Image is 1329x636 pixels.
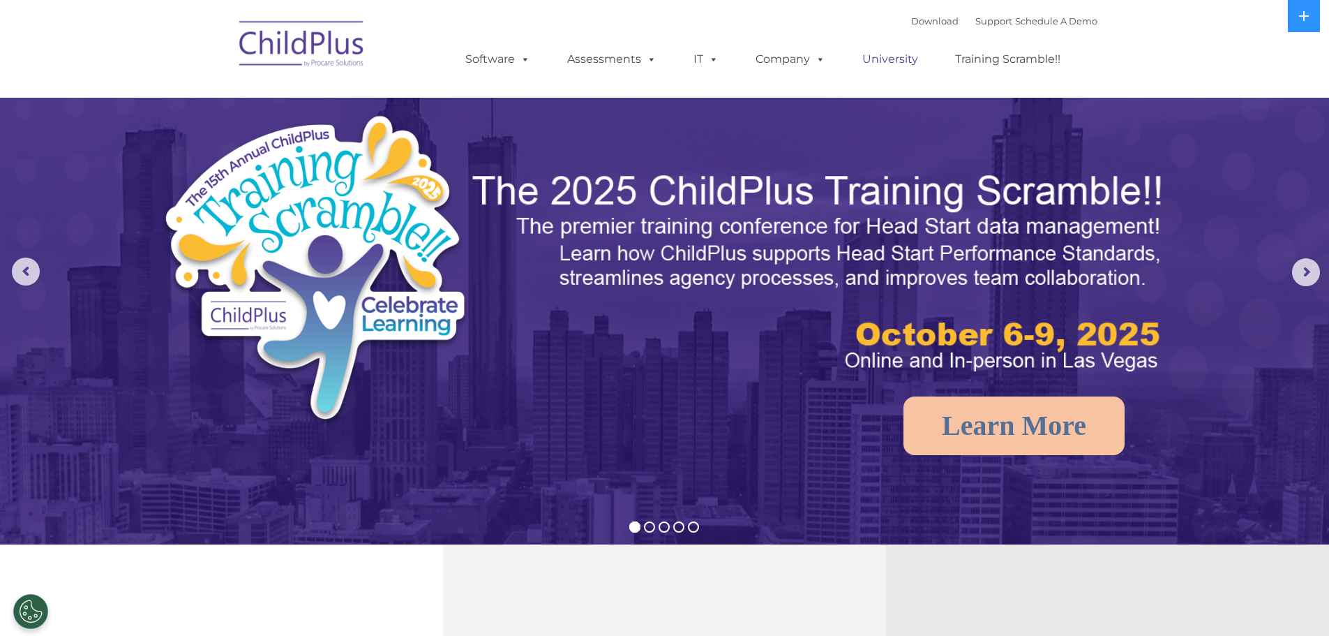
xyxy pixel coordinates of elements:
[553,45,670,73] a: Assessments
[232,11,372,81] img: ChildPlus by Procare Solutions
[911,15,959,27] a: Download
[194,92,236,103] span: Last name
[194,149,253,160] span: Phone number
[911,15,1097,27] font: |
[903,397,1125,455] a: Learn More
[975,15,1012,27] a: Support
[848,45,932,73] a: University
[679,45,733,73] a: IT
[1015,15,1097,27] a: Schedule A Demo
[451,45,544,73] a: Software
[13,594,48,629] button: Cookies Settings
[742,45,839,73] a: Company
[941,45,1074,73] a: Training Scramble!!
